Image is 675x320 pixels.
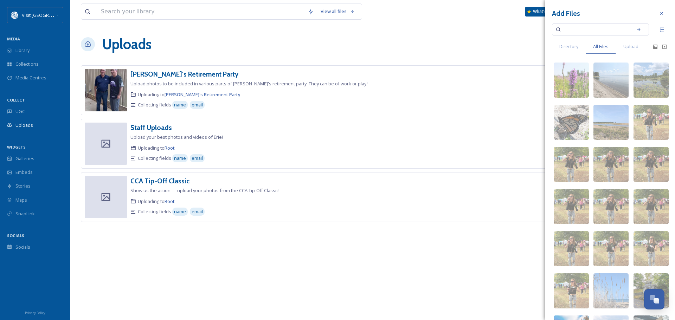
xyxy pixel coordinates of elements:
[15,210,35,217] span: SnapLink
[192,208,203,215] span: email
[634,63,669,98] img: 1f93f291-49dc-469f-9ade-58b0f696705b.jpg
[7,233,24,238] span: SOCIALS
[7,97,25,103] span: COLLECT
[130,123,172,132] h3: Staff Uploads
[174,155,186,162] span: name
[593,105,629,140] img: c65eb386-0a5d-4c8b-b129-e297469eec22.jpg
[138,102,171,108] span: Collecting fields
[130,134,223,140] span: Upload your best photos and videos of Erie!
[22,12,76,18] span: Visit [GEOGRAPHIC_DATA]
[7,36,20,41] span: MEDIA
[623,43,638,50] span: Upload
[15,244,30,250] span: Socials
[138,198,175,205] span: Uploading to
[165,198,175,204] a: Root
[97,4,304,19] input: Search your library
[130,177,189,185] h3: CCA Tip-Off Classic
[554,105,589,140] img: 5ba4c780-3ef2-419f-a464-95376a588d6c.jpg
[138,155,171,162] span: Collecting fields
[15,197,27,203] span: Maps
[593,43,609,50] span: All Files
[138,91,240,98] span: Uploading to
[130,187,279,194] span: Show us the action — upload your photos from the CCA Tip-Off Classic!
[552,8,580,19] h3: Add Files
[554,63,589,98] img: b5dfa103-bc50-4695-9a65-b784f35c6696.jpg
[593,147,629,182] img: 75a7d121-bf2d-4ecb-95f7-446c9035950e.jpg
[192,155,203,162] span: email
[7,144,26,150] span: WIDGETS
[554,273,589,308] img: d7e8b916-18d0-4812-a7a4-4efa21085608.jpg
[11,12,18,19] img: download%20%281%29.png
[634,273,669,308] img: 109f7c1d-409b-40ab-8330-e5dae0778829.jpg
[644,289,664,309] button: Open Chat
[165,145,175,151] a: Root
[634,105,669,140] img: 589c7700-45ef-4cfd-a3b4-f7e57d877c3c.jpg
[174,102,186,108] span: name
[15,108,25,115] span: UGC
[174,208,186,215] span: name
[593,63,629,98] img: e1e9c276-f881-45ca-b789-c8c4ac0c7a03.jpg
[634,147,669,182] img: 1d3271d3-80cf-4b1a-b421-776f8b6f751e.jpg
[554,189,589,224] img: 2de6cbd9-2fa3-4e18-9bd3-625db0d73fed.jpg
[525,7,560,17] a: What's New
[130,176,189,186] a: CCA Tip-Off Classic
[634,189,669,224] img: adb40279-bc4d-48ab-99bf-a8e36333763b.jpg
[138,145,175,151] span: Uploading to
[85,69,127,111] img: 97619926-1ed7-4471-a862-f59c0948de91.jpg
[317,5,358,18] a: View all files
[554,231,589,266] img: e1b34aba-16ed-4cd8-9f6e-b29b385be08e.jpg
[15,61,39,67] span: Collections
[130,80,368,87] span: Upload photos to be included in various parts of [PERSON_NAME]'s retirement party. They can be of...
[130,69,238,79] a: [PERSON_NAME]'s Retirement Party
[15,47,30,54] span: Library
[130,70,238,78] h3: [PERSON_NAME]'s Retirement Party
[559,43,578,50] span: Directory
[593,231,629,266] img: defc5666-096c-4fd5-a027-86e1d4ab5ef7.jpg
[102,34,152,55] a: Uploads
[554,147,589,182] img: 822497fd-6ba4-4503-8e41-ed37e350b759.jpg
[15,155,34,162] span: Galleries
[165,91,240,98] a: [PERSON_NAME]'s Retirement Party
[15,122,33,129] span: Uploads
[593,189,629,224] img: 500f9b16-6aff-4783-856b-72a087fd30a7.jpg
[192,102,203,108] span: email
[25,308,45,316] a: Privacy Policy
[15,74,46,81] span: Media Centres
[25,311,45,315] span: Privacy Policy
[130,123,172,133] a: Staff Uploads
[138,208,171,215] span: Collecting fields
[634,231,669,266] img: ce5e58f5-e558-46a2-9c63-c978e441fa12.jpg
[15,169,33,176] span: Embeds
[593,273,629,308] img: 48bd7fa4-33b6-4c9e-b08d-098d3e891c40.jpg
[15,183,31,189] span: Stories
